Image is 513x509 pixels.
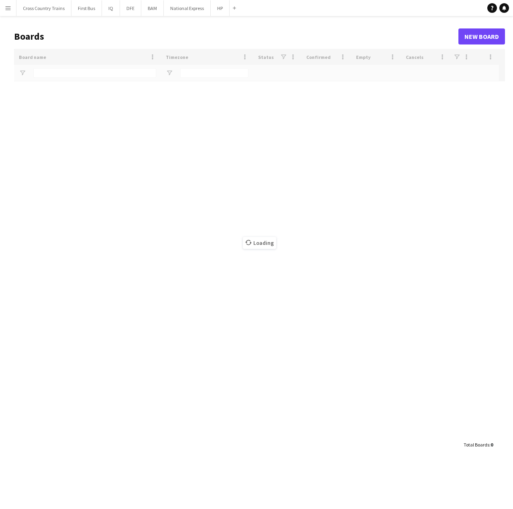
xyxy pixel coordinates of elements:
[164,0,211,16] button: National Express
[243,237,276,249] span: Loading
[464,437,493,452] div: :
[102,0,120,16] button: IQ
[458,28,505,44] a: New Board
[16,0,71,16] button: Cross Country Trains
[120,0,141,16] button: DFE
[71,0,102,16] button: First Bus
[141,0,164,16] button: BAM
[464,442,489,448] span: Total Boards
[14,30,458,42] h1: Boards
[211,0,230,16] button: HP
[491,442,493,448] span: 0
